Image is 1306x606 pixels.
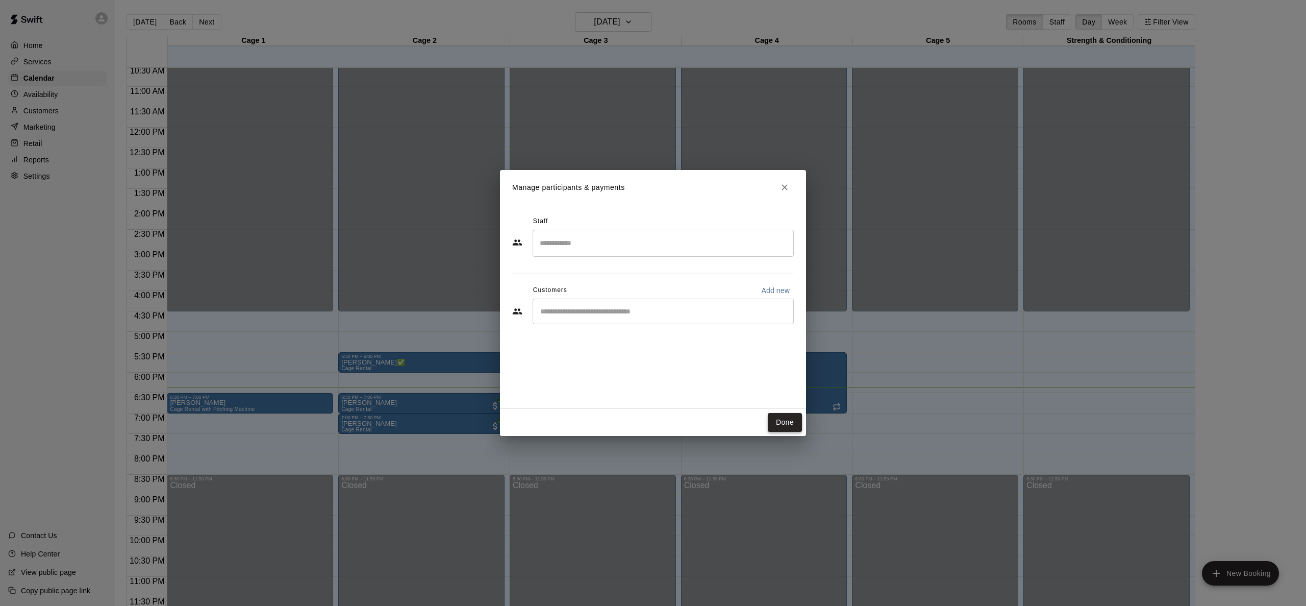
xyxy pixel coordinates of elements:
[775,178,794,197] button: Close
[533,213,548,230] span: Staff
[512,237,522,248] svg: Staff
[757,282,794,299] button: Add new
[768,413,802,432] button: Done
[761,285,790,296] p: Add new
[512,306,522,317] svg: Customers
[533,230,794,257] div: Search staff
[512,182,625,193] p: Manage participants & payments
[533,299,794,324] div: Start typing to search customers...
[533,282,567,299] span: Customers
